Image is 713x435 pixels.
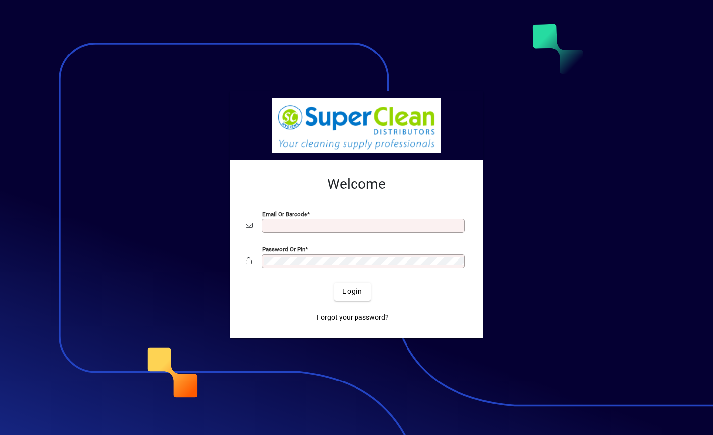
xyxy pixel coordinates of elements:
h2: Welcome [246,176,467,193]
mat-label: Email or Barcode [262,210,307,217]
a: Forgot your password? [313,309,393,326]
mat-label: Password or Pin [262,245,305,252]
button: Login [334,283,370,301]
span: Login [342,286,362,297]
span: Forgot your password? [317,312,389,323]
